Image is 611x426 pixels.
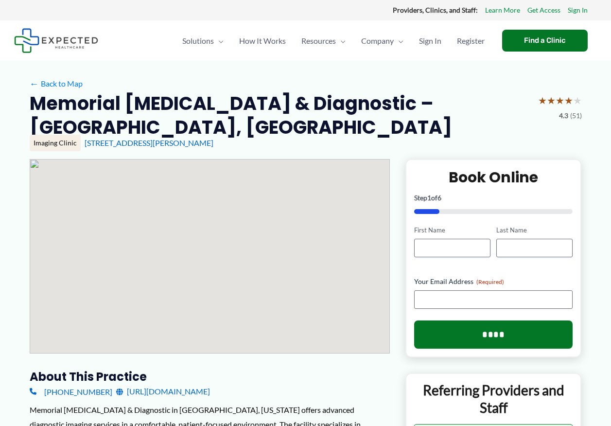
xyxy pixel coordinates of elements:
[294,24,353,58] a: ResourcesMenu Toggle
[527,4,560,17] a: Get Access
[30,76,83,91] a: ←Back to Map
[414,226,490,235] label: First Name
[496,226,573,235] label: Last Name
[485,4,520,17] a: Learn More
[361,24,394,58] span: Company
[30,369,390,384] h3: About this practice
[547,91,556,109] span: ★
[393,6,478,14] strong: Providers, Clinics, and Staff:
[427,194,431,202] span: 1
[30,79,39,88] span: ←
[556,91,564,109] span: ★
[414,195,573,201] p: Step of
[449,24,492,58] a: Register
[559,109,568,122] span: 4.3
[336,24,346,58] span: Menu Toggle
[85,138,213,147] a: [STREET_ADDRESS][PERSON_NAME]
[182,24,214,58] span: Solutions
[573,91,582,109] span: ★
[14,28,98,53] img: Expected Healthcare Logo - side, dark font, small
[353,24,411,58] a: CompanyMenu Toggle
[476,278,504,285] span: (Required)
[231,24,294,58] a: How It Works
[414,381,574,417] p: Referring Providers and Staff
[457,24,485,58] span: Register
[414,168,573,187] h2: Book Online
[30,135,81,151] div: Imaging Clinic
[301,24,336,58] span: Resources
[116,384,210,399] a: [URL][DOMAIN_NAME]
[214,24,224,58] span: Menu Toggle
[414,277,573,286] label: Your Email Address
[30,91,530,140] h2: Memorial [MEDICAL_DATA] & Diagnostic – [GEOGRAPHIC_DATA], [GEOGRAPHIC_DATA]
[568,4,588,17] a: Sign In
[394,24,403,58] span: Menu Toggle
[538,91,547,109] span: ★
[502,30,588,52] a: Find a Clinic
[239,24,286,58] span: How It Works
[570,109,582,122] span: (51)
[564,91,573,109] span: ★
[175,24,492,58] nav: Primary Site Navigation
[175,24,231,58] a: SolutionsMenu Toggle
[437,194,441,202] span: 6
[419,24,441,58] span: Sign In
[30,384,112,399] a: [PHONE_NUMBER]
[411,24,449,58] a: Sign In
